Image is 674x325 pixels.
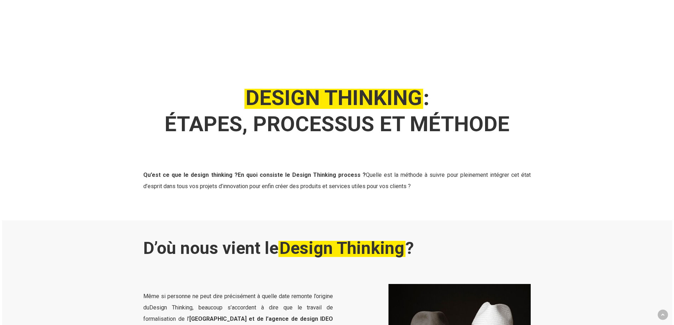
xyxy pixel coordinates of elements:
em: Design Thinking [278,238,405,258]
strong: D’où nous vient le ? [143,238,414,258]
strong: ÉTAPES, PROCESSUS ET MÉTHODE [165,111,509,137]
strong: En quoi consiste le Design Thinking process ? [143,172,366,178]
span: Qu’est ce que le design thinking ? [143,172,237,178]
em: DESIGN THINKING [244,85,423,110]
span: Même si personne ne peut dire précisément à quelle date remonte l’origine du [143,293,333,311]
span: Quelle est la méthode à suivre pour pleinement intégrer cet état d’esprit dans tous vos projets d... [143,172,531,190]
strong: : [244,85,430,110]
span: Design Thinking [149,304,192,311]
